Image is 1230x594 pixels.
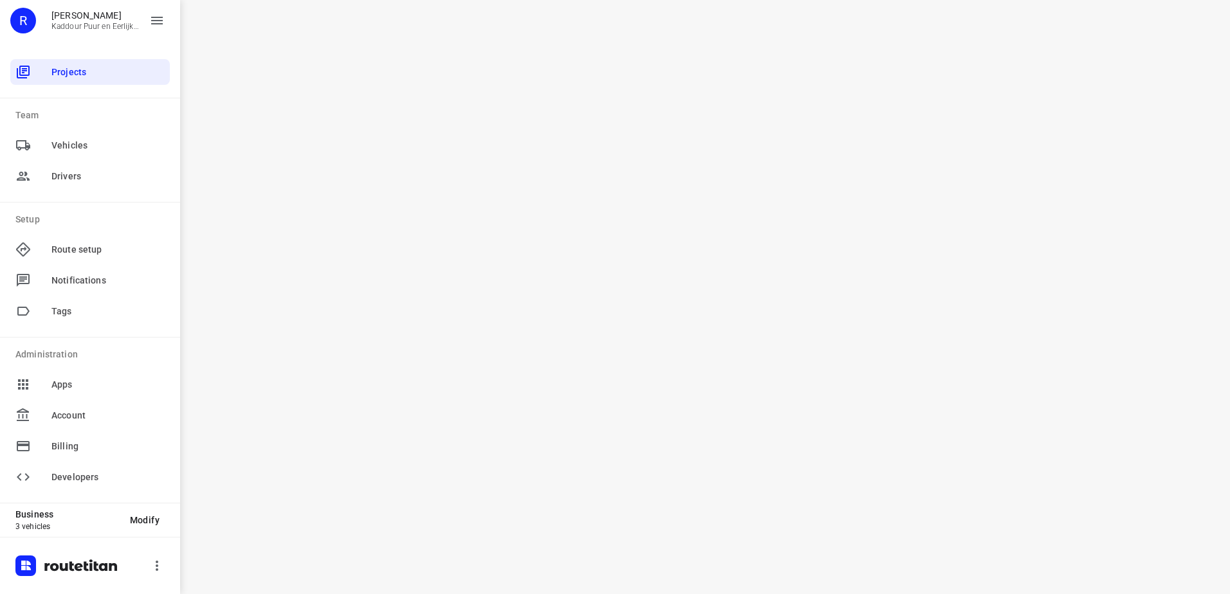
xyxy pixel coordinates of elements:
button: Modify [120,509,170,532]
span: Route setup [51,243,165,256]
div: Vehicles [10,132,170,158]
span: Projects [51,66,165,79]
p: Rachid Kaddour [51,10,139,21]
span: Developers [51,471,165,484]
div: Route setup [10,237,170,262]
span: Account [51,409,165,422]
span: Drivers [51,170,165,183]
span: Vehicles [51,139,165,152]
p: Setup [15,213,170,226]
div: Notifications [10,267,170,293]
div: Account [10,402,170,428]
p: Business [15,509,120,519]
span: Modify [130,515,160,525]
div: Tags [10,298,170,324]
div: Billing [10,433,170,459]
p: Team [15,109,170,122]
span: Billing [51,440,165,453]
span: Notifications [51,274,165,287]
p: Administration [15,348,170,361]
span: Tags [51,305,165,318]
div: R [10,8,36,33]
div: Developers [10,464,170,490]
span: Apps [51,378,165,392]
div: Projects [10,59,170,85]
div: Drivers [10,163,170,189]
p: 3 vehicles [15,522,120,531]
p: Kaddour Puur en Eerlijk Vlees B.V. [51,22,139,31]
div: Apps [10,372,170,397]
